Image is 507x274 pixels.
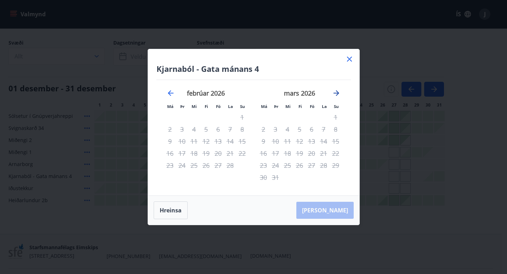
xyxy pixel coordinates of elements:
[281,147,294,159] td: Not available. miðvikudagur, 18. mars 2026
[216,104,221,109] small: Fö
[156,80,351,187] div: Calendar
[281,159,294,171] td: Not available. miðvikudagur, 25. mars 2026
[200,135,212,147] div: Aðeins útritun í boði
[224,159,236,171] td: Not available. laugardagur, 28. febrúar 2026
[294,147,306,159] td: Not available. fimmtudagur, 19. mars 2026
[224,135,236,147] td: Not available. laugardagur, 14. febrúar 2026
[310,104,314,109] small: Fö
[156,63,351,74] h4: Kjarnaból - Gata mánans 4
[334,104,339,109] small: Su
[192,104,197,109] small: Mi
[166,89,175,97] div: Move backward to switch to the previous month.
[294,135,306,147] td: Not available. fimmtudagur, 12. mars 2026
[330,159,342,171] td: Not available. sunnudagur, 29. mars 2026
[306,147,318,159] td: Not available. föstudagur, 20. mars 2026
[269,159,281,171] td: Not available. þriðjudagur, 24. mars 2026
[330,147,342,159] td: Not available. sunnudagur, 22. mars 2026
[306,123,318,135] td: Not available. föstudagur, 6. mars 2026
[200,123,212,135] td: Not available. fimmtudagur, 5. febrúar 2026
[330,123,342,135] td: Not available. sunnudagur, 8. mars 2026
[257,147,269,159] td: Not available. mánudagur, 16. mars 2026
[154,201,188,219] button: Hreinsa
[257,171,269,183] td: Not available. mánudagur, 30. mars 2026
[236,123,248,135] td: Not available. sunnudagur, 8. febrúar 2026
[284,89,315,97] strong: mars 2026
[294,159,306,171] div: Aðeins útritun í boði
[224,147,236,159] td: Not available. laugardagur, 21. febrúar 2026
[212,147,224,159] td: Not available. föstudagur, 20. febrúar 2026
[306,135,318,147] div: Aðeins útritun í boði
[269,171,281,183] td: Not available. þriðjudagur, 31. mars 2026
[164,147,176,159] td: Not available. mánudagur, 16. febrúar 2026
[164,123,176,135] td: Not available. mánudagur, 2. febrúar 2026
[274,104,278,109] small: Þr
[332,89,341,97] div: Move forward to switch to the next month.
[330,135,342,147] td: Not available. sunnudagur, 15. mars 2026
[176,159,188,171] td: Not available. þriðjudagur, 24. febrúar 2026
[200,159,212,171] td: Not available. fimmtudagur, 26. febrúar 2026
[188,159,200,171] td: Not available. miðvikudagur, 25. febrúar 2026
[180,104,184,109] small: Þr
[188,147,200,159] td: Not available. miðvikudagur, 18. febrúar 2026
[294,159,306,171] td: Not available. fimmtudagur, 26. mars 2026
[281,123,294,135] td: Not available. miðvikudagur, 4. mars 2026
[294,123,306,135] td: Not available. fimmtudagur, 5. mars 2026
[285,104,291,109] small: Mi
[306,123,318,135] div: Aðeins útritun í boði
[205,104,208,109] small: Fi
[167,104,173,109] small: Má
[261,104,267,109] small: Má
[257,123,269,135] td: Not available. mánudagur, 2. mars 2026
[306,159,318,171] td: Not available. föstudagur, 27. mars 2026
[236,111,248,123] td: Not available. sunnudagur, 1. febrúar 2026
[212,135,224,147] td: Not available. föstudagur, 13. febrúar 2026
[188,135,200,147] td: Not available. miðvikudagur, 11. febrúar 2026
[228,104,233,109] small: La
[236,147,248,159] td: Not available. sunnudagur, 22. febrúar 2026
[281,135,294,147] td: Not available. miðvikudagur, 11. mars 2026
[212,159,224,171] td: Not available. föstudagur, 27. febrúar 2026
[306,135,318,147] td: Not available. föstudagur, 13. mars 2026
[318,159,330,171] td: Not available. laugardagur, 28. mars 2026
[257,135,269,147] td: Not available. mánudagur, 9. mars 2026
[330,111,342,123] td: Not available. sunnudagur, 1. mars 2026
[306,147,318,159] div: Aðeins útritun í boði
[164,159,176,171] td: Not available. mánudagur, 23. febrúar 2026
[236,135,248,147] td: Not available. sunnudagur, 15. febrúar 2026
[318,147,330,159] td: Not available. laugardagur, 21. mars 2026
[200,147,212,159] td: Not available. fimmtudagur, 19. febrúar 2026
[188,123,200,135] td: Not available. miðvikudagur, 4. febrúar 2026
[318,135,330,147] td: Not available. laugardagur, 14. mars 2026
[176,147,188,159] td: Not available. þriðjudagur, 17. febrúar 2026
[322,104,327,109] small: La
[257,159,269,171] td: Not available. mánudagur, 23. mars 2026
[224,123,236,135] td: Not available. laugardagur, 7. febrúar 2026
[200,135,212,147] td: Not available. fimmtudagur, 12. febrúar 2026
[212,123,224,135] td: Not available. föstudagur, 6. febrúar 2026
[318,123,330,135] td: Not available. laugardagur, 7. mars 2026
[269,147,281,159] td: Not available. þriðjudagur, 17. mars 2026
[176,123,188,135] td: Not available. þriðjudagur, 3. febrúar 2026
[298,104,302,109] small: Fi
[269,135,281,147] td: Not available. þriðjudagur, 10. mars 2026
[187,89,225,97] strong: febrúar 2026
[188,147,200,159] div: Aðeins útritun í boði
[176,135,188,147] td: Not available. þriðjudagur, 10. febrúar 2026
[164,135,176,147] td: Not available. mánudagur, 9. febrúar 2026
[240,104,245,109] small: Su
[176,159,188,171] div: Aðeins útritun í boði
[269,123,281,135] td: Not available. þriðjudagur, 3. mars 2026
